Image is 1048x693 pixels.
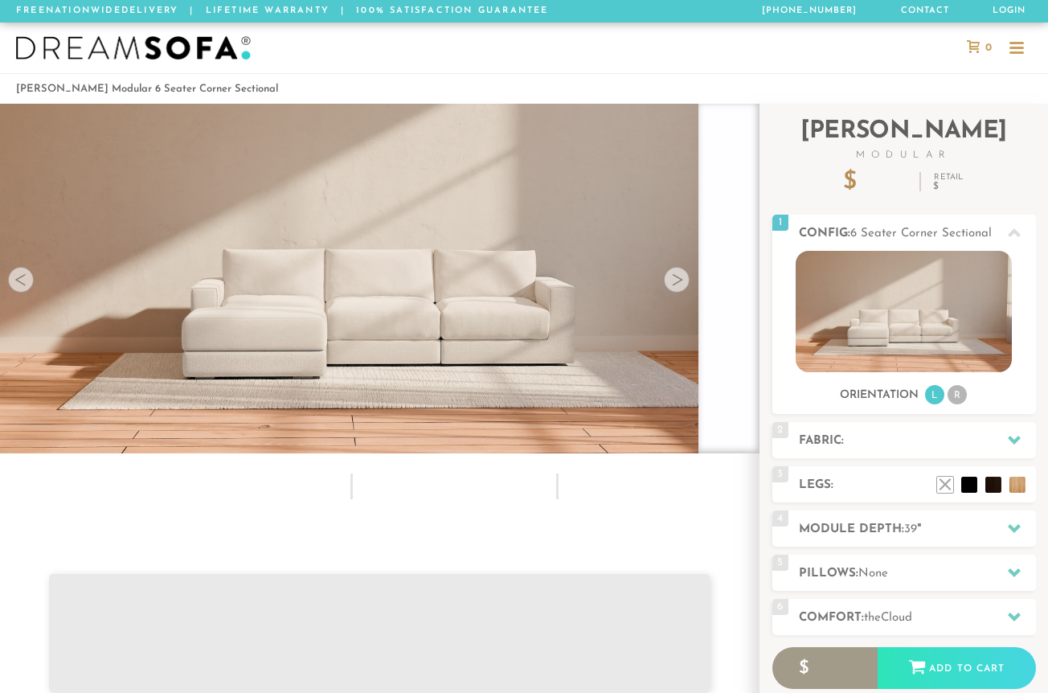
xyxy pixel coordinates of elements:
[878,647,1036,691] div: Add to Cart
[16,78,278,100] li: [PERSON_NAME] Modular 6 Seater Corner Sectional
[881,612,912,624] span: Cloud
[796,251,1012,372] img: landon-sofa-no_legs-no_pillows-1.jpg
[772,120,1036,160] h2: [PERSON_NAME]
[772,150,1036,160] span: Modular
[341,6,345,15] span: |
[850,228,992,240] span: 6 Seater Corner Sectional
[843,170,907,195] p: $
[948,385,967,404] li: R
[772,466,788,482] span: 3
[772,599,788,615] span: 6
[190,6,194,15] span: |
[16,36,251,60] img: DreamSofa - Inspired By Life, Designed By You
[959,40,1000,55] a: 0
[772,555,788,571] span: 5
[840,388,919,403] h3: Orientation
[925,385,944,404] li: L
[799,520,1036,539] h2: Module Depth: "
[933,174,964,191] p: Retail
[799,564,1036,583] h2: Pillows:
[799,609,1036,627] h2: Comfort:
[981,43,992,53] span: 0
[772,422,788,438] span: 2
[772,511,788,527] span: 4
[864,612,881,624] span: the
[799,224,1036,243] h2: Config:
[799,432,1036,450] h2: Fabric:
[46,6,121,15] em: Nationwide
[799,476,1036,494] h2: Legs:
[772,215,788,231] span: 1
[933,182,964,191] em: $
[858,568,888,580] span: None
[904,523,917,535] span: 39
